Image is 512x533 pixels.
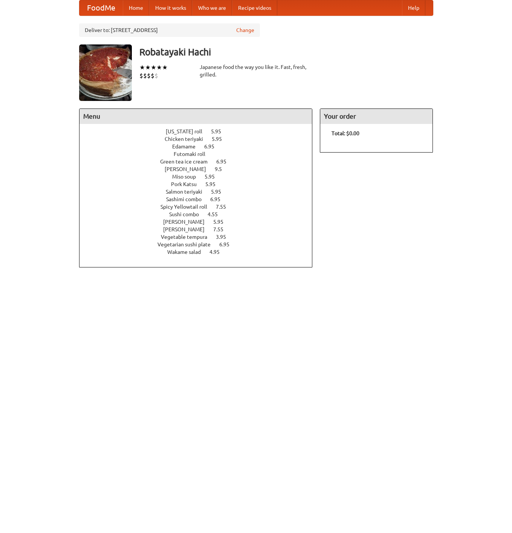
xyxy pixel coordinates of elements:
[139,63,145,72] li: ★
[216,234,234,240] span: 3.95
[79,23,260,37] div: Deliver to: [STREET_ADDRESS]
[213,226,231,232] span: 7.55
[216,159,234,165] span: 6.95
[163,226,237,232] a: [PERSON_NAME] 7.55
[320,109,433,124] h4: Your order
[139,72,143,80] li: $
[166,196,234,202] a: Sashimi combo 6.95
[209,249,227,255] span: 4.95
[165,136,236,142] a: Chicken teriyaki 5.95
[236,26,254,34] a: Change
[123,0,149,15] a: Home
[205,181,223,187] span: 5.95
[215,166,229,172] span: 9.5
[79,109,312,124] h4: Menu
[143,72,147,80] li: $
[172,174,203,180] span: Miso soup
[205,174,222,180] span: 5.95
[213,219,231,225] span: 5.95
[167,249,208,255] span: Wakame salad
[166,189,235,195] a: Salmon teriyaki 5.95
[79,0,123,15] a: FoodMe
[204,144,222,150] span: 6.95
[210,196,228,202] span: 6.95
[160,204,240,210] a: Spicy Yellowtail roll 7.55
[145,63,151,72] li: ★
[211,189,229,195] span: 5.95
[139,44,433,60] h3: Robatayaki Hachi
[165,166,214,172] span: [PERSON_NAME]
[402,0,425,15] a: Help
[156,63,162,72] li: ★
[160,159,240,165] a: Green tea ice cream 6.95
[167,249,234,255] a: Wakame salad 4.95
[160,204,215,210] span: Spicy Yellowtail roll
[169,211,232,217] a: Sushi combo 4.55
[154,72,158,80] li: $
[192,0,232,15] a: Who we are
[147,72,151,80] li: $
[157,241,243,247] a: Vegetarian sushi plate 6.95
[151,63,156,72] li: ★
[200,63,313,78] div: Japanese food the way you like it. Fast, fresh, grilled.
[172,144,228,150] a: Edamame 6.95
[232,0,277,15] a: Recipe videos
[165,136,211,142] span: Chicken teriyaki
[332,130,359,136] b: Total: $0.00
[166,189,210,195] span: Salmon teriyaki
[166,128,235,134] a: [US_STATE] roll 5.95
[166,128,210,134] span: [US_STATE] roll
[219,241,237,247] span: 6.95
[174,151,227,157] a: Futomaki roll
[161,234,215,240] span: Vegetable tempura
[151,72,154,80] li: $
[149,0,192,15] a: How it works
[163,226,212,232] span: [PERSON_NAME]
[208,211,225,217] span: 4.55
[212,136,229,142] span: 5.95
[160,159,215,165] span: Green tea ice cream
[163,219,237,225] a: [PERSON_NAME] 5.95
[211,128,229,134] span: 5.95
[174,151,213,157] span: Futomaki roll
[172,174,229,180] a: Miso soup 5.95
[171,181,204,187] span: Pork Katsu
[169,211,206,217] span: Sushi combo
[163,219,212,225] span: [PERSON_NAME]
[166,196,209,202] span: Sashimi combo
[172,144,203,150] span: Edamame
[171,181,229,187] a: Pork Katsu 5.95
[157,241,218,247] span: Vegetarian sushi plate
[79,44,132,101] img: angular.jpg
[165,166,236,172] a: [PERSON_NAME] 9.5
[161,234,240,240] a: Vegetable tempura 3.95
[162,63,168,72] li: ★
[216,204,234,210] span: 7.55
